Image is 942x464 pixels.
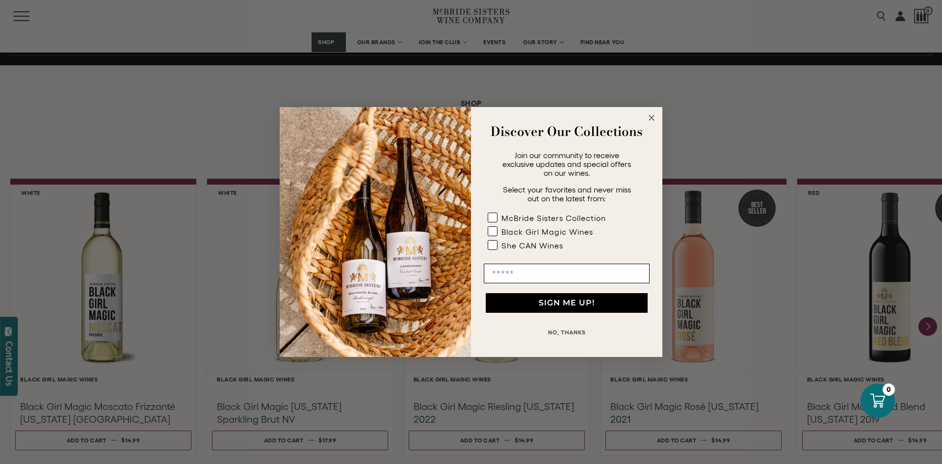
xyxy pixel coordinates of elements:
[486,293,648,313] button: SIGN ME UP!
[501,241,563,250] div: She CAN Wines
[501,227,593,236] div: Black Girl Magic Wines
[484,323,650,342] button: NO, THANKS
[883,383,895,396] div: 0
[503,185,631,203] span: Select your favorites and never miss out on the latest from:
[280,107,471,357] img: 42653730-7e35-4af7-a99d-12bf478283cf.jpeg
[646,112,657,124] button: Close dialog
[484,264,650,283] input: Email
[501,214,606,222] div: McBride Sisters Collection
[491,122,643,141] strong: Discover Our Collections
[502,151,631,177] span: Join our community to receive exclusive updates and special offers on our wines.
